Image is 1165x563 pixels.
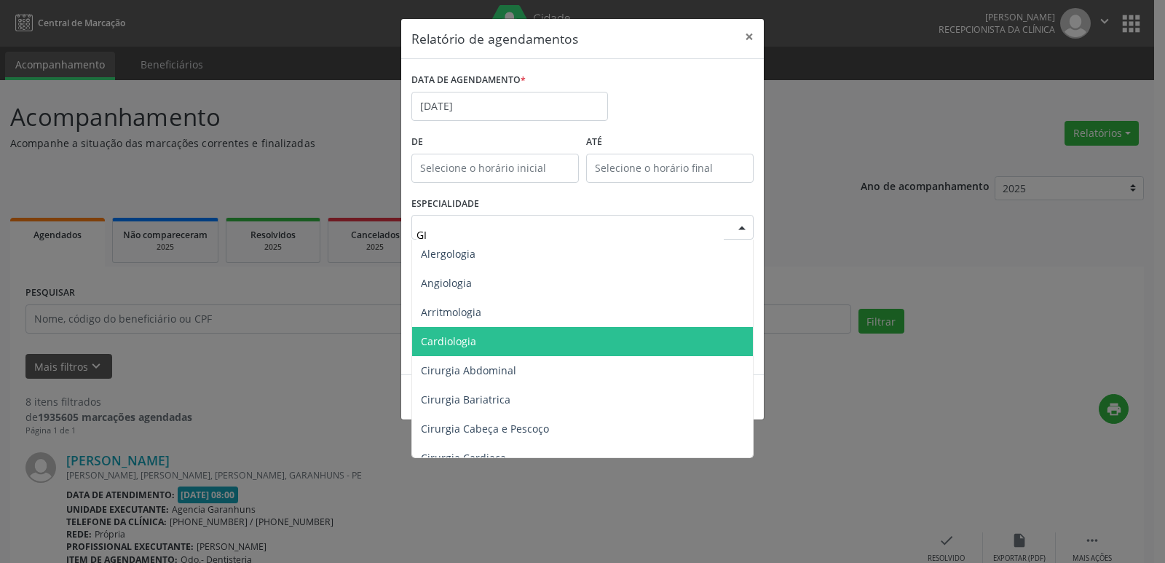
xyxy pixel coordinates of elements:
span: Cirurgia Bariatrica [421,393,510,406]
span: Angiologia [421,276,472,290]
span: Cirurgia Cardiaca [421,451,506,465]
label: ESPECIALIDADE [411,193,479,216]
input: Selecione o horário final [586,154,754,183]
span: Alergologia [421,247,475,261]
label: ATÉ [586,131,754,154]
span: Cardiologia [421,334,476,348]
span: Cirurgia Abdominal [421,363,516,377]
label: DATA DE AGENDAMENTO [411,69,526,92]
input: Seleciona uma especialidade [416,220,724,249]
span: Arritmologia [421,305,481,319]
h5: Relatório de agendamentos [411,29,578,48]
input: Selecione uma data ou intervalo [411,92,608,121]
label: De [411,131,579,154]
span: Cirurgia Cabeça e Pescoço [421,422,549,436]
input: Selecione o horário inicial [411,154,579,183]
button: Close [735,19,764,55]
